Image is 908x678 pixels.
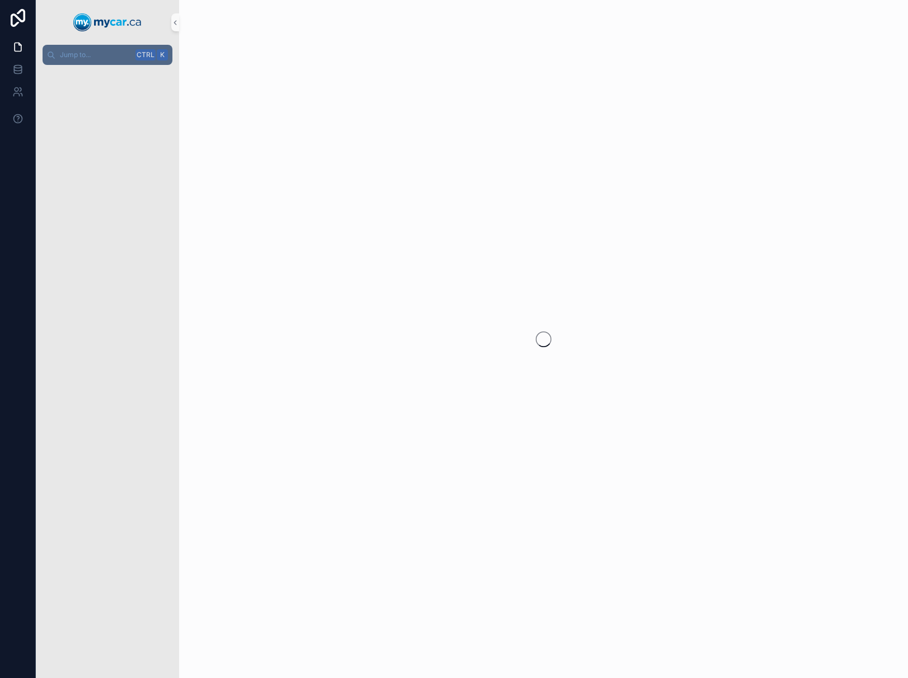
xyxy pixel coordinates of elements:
[36,65,179,85] div: scrollable content
[43,45,172,65] button: Jump to...CtrlK
[73,13,142,31] img: App logo
[135,49,156,60] span: Ctrl
[158,50,167,59] span: K
[60,50,131,59] span: Jump to...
